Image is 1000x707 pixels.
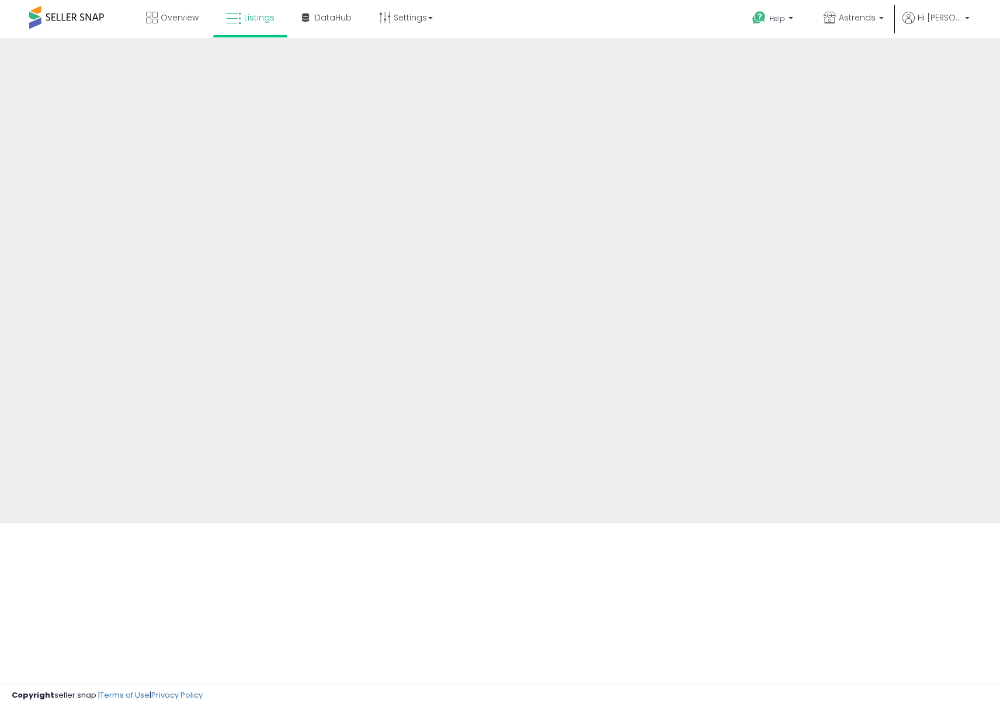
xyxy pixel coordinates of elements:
[902,12,970,38] a: Hi [PERSON_NAME]
[752,11,766,25] i: Get Help
[839,12,876,23] span: Astrends
[918,12,961,23] span: Hi [PERSON_NAME]
[161,12,199,23] span: Overview
[244,12,275,23] span: Listings
[769,13,785,23] span: Help
[315,12,352,23] span: DataHub
[743,2,805,38] a: Help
